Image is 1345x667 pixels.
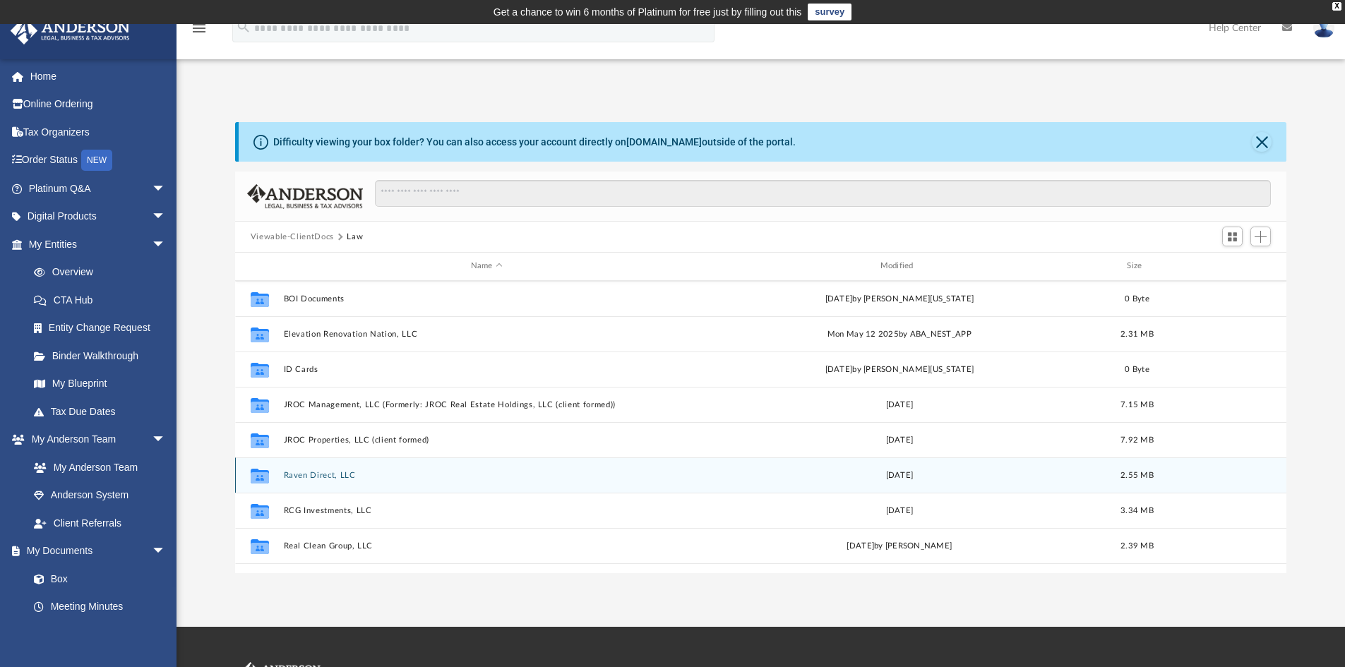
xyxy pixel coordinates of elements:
div: Mon May 12 2025 by ABA_NEST_APP [696,328,1103,340]
span: 2.39 MB [1120,541,1154,549]
button: Add [1250,227,1272,246]
a: Anderson System [20,481,180,510]
button: Elevation Renovation Nation, LLC [283,330,690,339]
a: menu [191,27,208,37]
span: 2.31 MB [1120,330,1154,337]
a: Tax Due Dates [20,397,187,426]
div: id [241,260,277,272]
a: My Entitiesarrow_drop_down [10,230,187,258]
a: Box [20,565,173,593]
div: [DATE] [696,433,1103,446]
a: My Anderson Team [20,453,173,481]
div: Size [1108,260,1165,272]
span: 2.55 MB [1120,471,1154,479]
button: Close [1252,132,1272,152]
span: arrow_drop_down [152,203,180,232]
a: Client Referrals [20,509,180,537]
span: arrow_drop_down [152,537,180,566]
a: [DOMAIN_NAME] [626,136,702,148]
div: Difficulty viewing your box folder? You can also access your account directly on outside of the p... [273,135,796,150]
input: Search files and folders [375,180,1271,207]
a: Tax Organizers [10,118,187,146]
button: BOI Documents [283,294,690,304]
a: survey [808,4,851,20]
button: Viewable-ClientDocs [251,231,334,244]
div: NEW [81,150,112,171]
a: My Anderson Teamarrow_drop_down [10,426,180,454]
a: Platinum Q&Aarrow_drop_down [10,174,187,203]
a: Order StatusNEW [10,146,187,175]
i: search [236,19,251,35]
div: Modified [695,260,1102,272]
button: Switch to Grid View [1222,227,1243,246]
span: arrow_drop_down [152,174,180,203]
div: grid [235,281,1287,573]
button: ID Cards [283,365,690,374]
a: Digital Productsarrow_drop_down [10,203,187,231]
a: Entity Change Request [20,314,187,342]
span: 0 Byte [1125,294,1149,302]
img: Anderson Advisors Platinum Portal [6,17,134,44]
div: [DATE] [696,469,1103,481]
div: [DATE] by [PERSON_NAME][US_STATE] [696,363,1103,375]
div: [DATE] [696,398,1103,411]
button: Raven Direct, LLC [283,471,690,480]
a: My Documentsarrow_drop_down [10,537,180,565]
button: Real Clean Group, LLC [283,541,690,551]
div: [DATE] by [PERSON_NAME][US_STATE] [696,292,1103,305]
button: JROC Management, LLC (Formerly: JROC Real Estate Holdings, LLC (client formed)) [283,400,690,409]
span: 7.92 MB [1120,435,1154,443]
div: close [1332,2,1341,11]
a: Meeting Minutes [20,593,180,621]
a: My Blueprint [20,370,180,398]
div: Name [282,260,689,272]
span: arrow_drop_down [152,426,180,455]
img: User Pic [1313,18,1334,38]
span: 7.15 MB [1120,400,1154,408]
div: [DATE] by [PERSON_NAME] [696,539,1103,552]
span: 3.34 MB [1120,506,1154,514]
div: id [1171,260,1270,272]
button: RCG Investments, LLC [283,506,690,515]
span: 0 Byte [1125,365,1149,373]
a: Home [10,62,187,90]
a: Overview [20,258,187,287]
div: Get a chance to win 6 months of Platinum for free just by filling out this [494,4,802,20]
button: JROC Properties, LLC (client formed) [283,435,690,445]
a: Online Ordering [10,90,187,119]
i: menu [191,20,208,37]
button: Law [347,231,363,244]
a: Binder Walkthrough [20,342,187,370]
span: arrow_drop_down [152,230,180,259]
a: CTA Hub [20,286,187,314]
div: [DATE] [696,504,1103,517]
